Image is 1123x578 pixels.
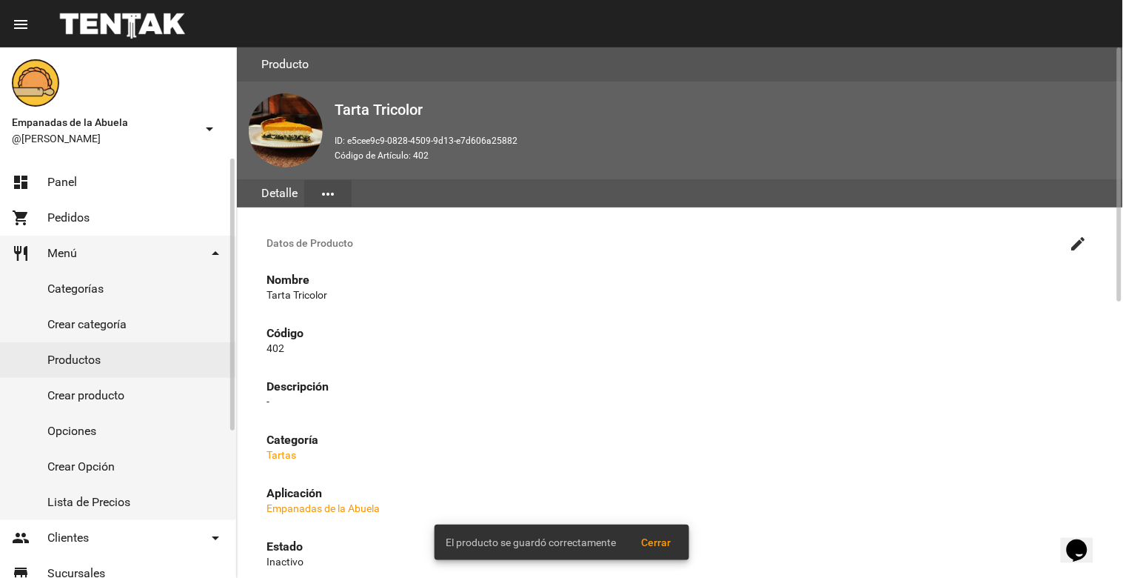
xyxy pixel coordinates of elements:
[304,180,352,207] button: Elegir sección
[266,379,329,393] strong: Descripción
[266,539,303,554] strong: Estado
[249,93,323,167] img: 09c0f415-19a5-426e-a1b9-ea011e62b1a0.jpg
[1070,235,1087,253] mat-icon: create
[261,54,309,75] h3: Producto
[1061,519,1108,563] iframe: chat widget
[446,535,617,550] span: El producto se guardó correctamente
[266,341,1093,356] p: 402
[201,120,218,138] mat-icon: arrow_drop_down
[266,433,318,447] strong: Categoría
[47,531,89,545] span: Clientes
[12,16,30,33] mat-icon: menu
[12,59,59,107] img: f0136945-ed32-4f7c-91e3-a375bc4bb2c5.png
[12,209,30,227] mat-icon: shopping_cart
[642,537,671,548] span: Cerrar
[12,529,30,547] mat-icon: people
[207,245,224,262] mat-icon: arrow_drop_down
[335,133,1111,148] p: ID: e5cee9c9-0828-4509-9d13-e7d606a25882
[12,173,30,191] mat-icon: dashboard
[335,98,1111,122] h2: Tarta Tricolor
[1064,228,1093,258] button: Editar
[12,113,195,131] span: Empanadas de la Abuela
[630,529,683,556] button: Cerrar
[266,237,1064,249] span: Datos de Producto
[255,179,304,207] div: Detalle
[266,486,322,500] strong: Aplicación
[266,288,1093,302] p: Tarta Tricolor
[12,245,30,262] mat-icon: restaurant
[207,529,224,547] mat-icon: arrow_drop_down
[12,131,195,146] span: @[PERSON_NAME]
[266,554,1093,569] p: Inactivo
[266,326,304,340] strong: Código
[47,246,77,261] span: Menú
[266,394,1093,409] p: -
[47,175,77,190] span: Panel
[47,210,90,225] span: Pedidos
[266,273,309,287] strong: Nombre
[266,502,380,514] a: Empanadas de la Abuela
[266,449,296,461] a: Tartas
[335,148,1111,163] p: Código de Artículo: 402
[319,185,337,203] mat-icon: more_horiz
